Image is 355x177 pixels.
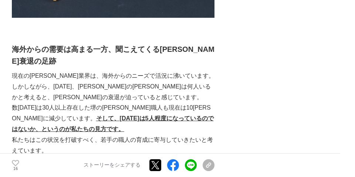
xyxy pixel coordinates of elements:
[12,167,19,171] p: 16
[12,71,214,103] p: 現在の[PERSON_NAME]業界は、海外からのニーズで活況に沸いています。しかしながら、[DATE]、[PERSON_NAME]の[PERSON_NAME]は何人いるかと考えると、[PERS...
[12,115,214,132] u: そして、[DATE]は5人程度になっているのではないか、というのが私たちの見方です。
[12,135,214,156] p: 私たちはこの状況を打破すべく、若手の職人の育成に寄与していきたいと考えています。
[12,45,214,65] strong: 海外からの需要は高まる一方、聞こえてくる[PERSON_NAME]衰退の足跡
[84,162,141,169] p: ストーリーをシェアする
[12,103,214,134] p: 数[DATE]は30人以上存在した堺の[PERSON_NAME]職人も現在は10[PERSON_NAME]に減少しています。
